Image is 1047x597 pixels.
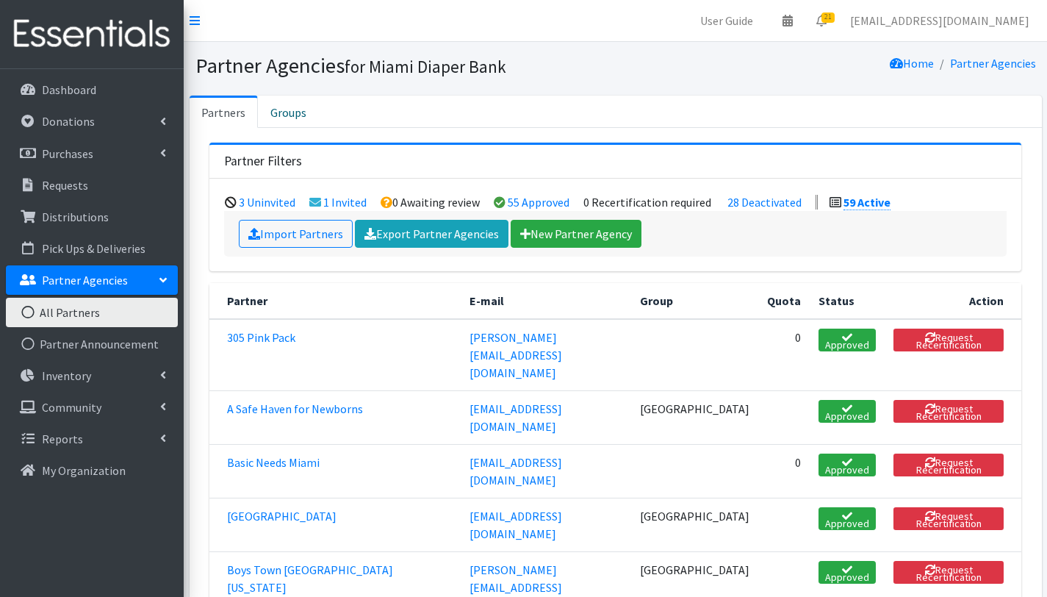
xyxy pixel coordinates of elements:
[469,330,562,380] a: [PERSON_NAME][EMAIL_ADDRESS][DOMAIN_NAME]
[758,444,810,498] td: 0
[508,195,569,210] a: 55 Approved
[209,283,461,319] th: Partner
[239,220,353,248] a: Import Partners
[6,298,178,327] a: All Partners
[893,561,1004,584] button: Request Recertification
[42,241,145,256] p: Pick Ups & Deliveries
[227,509,337,523] a: [GEOGRAPHIC_DATA]
[258,96,319,128] a: Groups
[6,393,178,422] a: Community
[818,454,876,476] span: Approved
[6,234,178,263] a: Pick Ups & Deliveries
[805,6,838,35] a: 21
[42,400,101,415] p: Community
[885,283,1021,319] th: Action
[227,455,320,470] a: Basic Needs Miami
[893,329,1004,351] button: Request Recertification
[190,96,258,128] a: Partners
[818,561,876,584] span: Approved
[42,114,95,129] p: Donations
[355,220,508,248] a: Export Partner Agencies
[893,507,1004,530] button: Request Recertification
[843,195,891,210] a: 59 Active
[227,330,295,345] a: 305 Pink Pack
[42,210,109,224] p: Distributions
[6,75,178,104] a: Dashboard
[224,154,302,169] h3: Partner Filters
[6,139,178,168] a: Purchases
[6,265,178,295] a: Partner Agencies
[810,283,885,319] th: Status
[6,456,178,485] a: My Organization
[469,455,562,487] a: [EMAIL_ADDRESS][DOMAIN_NAME]
[6,329,178,359] a: Partner Announcement
[461,283,632,319] th: E-mail
[583,195,711,210] li: 0 Recertification required
[727,195,802,210] a: 28 Deactivated
[42,463,126,478] p: My Organization
[323,195,367,210] a: 1 Invited
[890,56,934,71] a: Home
[6,361,178,390] a: Inventory
[631,283,758,319] th: Group
[631,498,758,551] td: [GEOGRAPHIC_DATA]
[42,432,83,446] p: Reports
[42,273,128,287] p: Partner Agencies
[345,56,506,77] small: for Miami Diaper Bank
[469,509,562,541] a: [EMAIL_ADDRESS][DOMAIN_NAME]
[42,146,93,161] p: Purchases
[239,195,295,210] a: 3 Uninvited
[195,53,611,79] h1: Partner Agencies
[227,562,393,595] a: Boys Town [GEOGRAPHIC_DATA][US_STATE]
[631,390,758,444] td: [GEOGRAPHIC_DATA]
[758,283,810,319] th: Quota
[821,12,835,23] span: 21
[42,178,88,193] p: Requests
[42,368,91,383] p: Inventory
[227,401,363,416] a: A Safe Haven for Newborns
[838,6,1041,35] a: [EMAIL_ADDRESS][DOMAIN_NAME]
[818,400,876,423] span: Approved
[6,171,178,200] a: Requests
[893,454,1004,476] button: Request Recertification
[6,107,178,136] a: Donations
[6,10,178,59] img: HumanEssentials
[469,401,562,434] a: [EMAIL_ADDRESS][DOMAIN_NAME]
[688,6,765,35] a: User Guide
[511,220,641,248] a: New Partner Agency
[893,400,1004,423] button: Request Recertification
[42,82,96,97] p: Dashboard
[6,424,178,454] a: Reports
[950,56,1036,71] a: Partner Agencies
[758,319,810,391] td: 0
[6,202,178,232] a: Distributions
[381,195,480,210] li: 0 Awaiting review
[818,507,876,530] span: Approved
[818,329,876,351] span: Approved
